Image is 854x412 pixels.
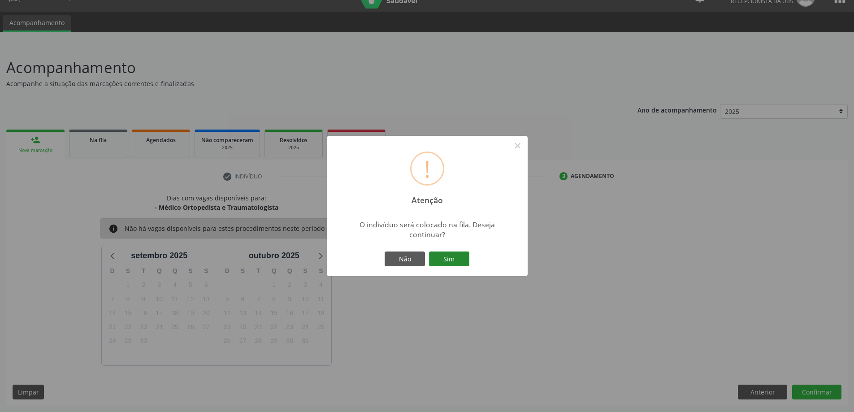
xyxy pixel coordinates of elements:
[429,252,469,267] button: Sim
[403,189,451,205] h2: Atenção
[348,220,506,239] div: O indivíduo será colocado na fila. Deseja continuar?
[385,252,425,267] button: Não
[424,153,430,184] div: !
[510,138,525,153] button: Close this dialog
